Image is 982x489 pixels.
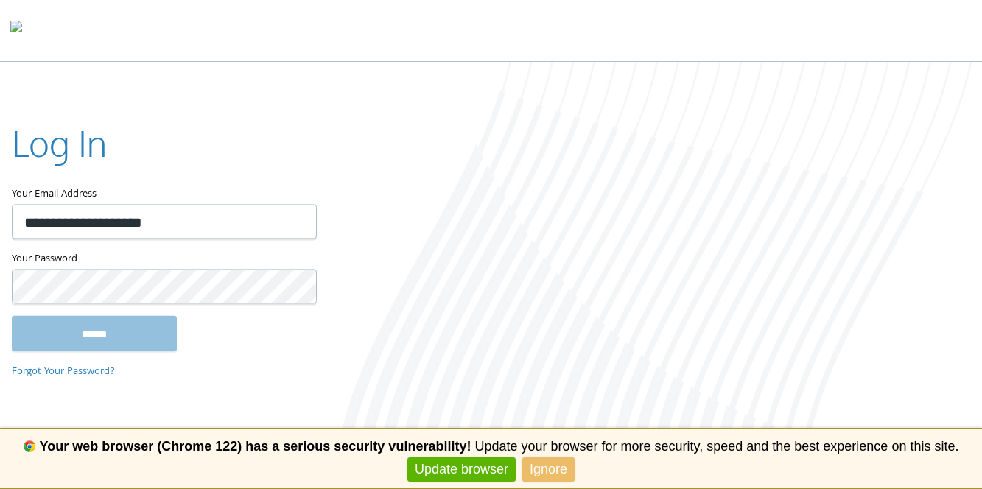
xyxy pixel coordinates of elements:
b: Your web browser (Chrome 122) has a serious security vulnerability! [40,439,471,454]
a: Forgot Your Password? [12,364,115,380]
label: Your Password [12,251,315,270]
a: Ignore [522,457,575,482]
img: todyl-logo-dark.svg [10,15,22,45]
a: Update browser [407,457,516,482]
h2: Log In [12,119,107,168]
span: Update your browser for more security, speed and the best experience on this site. [474,439,958,454]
